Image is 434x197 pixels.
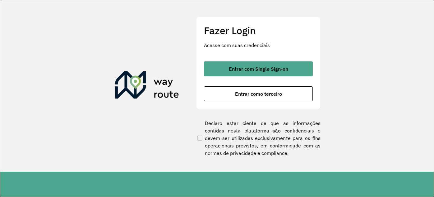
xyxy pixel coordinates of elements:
span: Entrar como terceiro [235,91,282,96]
span: Entrar com Single Sign-on [229,66,288,71]
label: Declaro estar ciente de que as informações contidas nesta plataforma são confidenciais e devem se... [196,119,321,157]
img: Roteirizador AmbevTech [115,71,179,101]
h2: Fazer Login [204,25,313,36]
button: button [204,61,313,76]
button: button [204,86,313,101]
p: Acesse com suas credenciais [204,41,313,49]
